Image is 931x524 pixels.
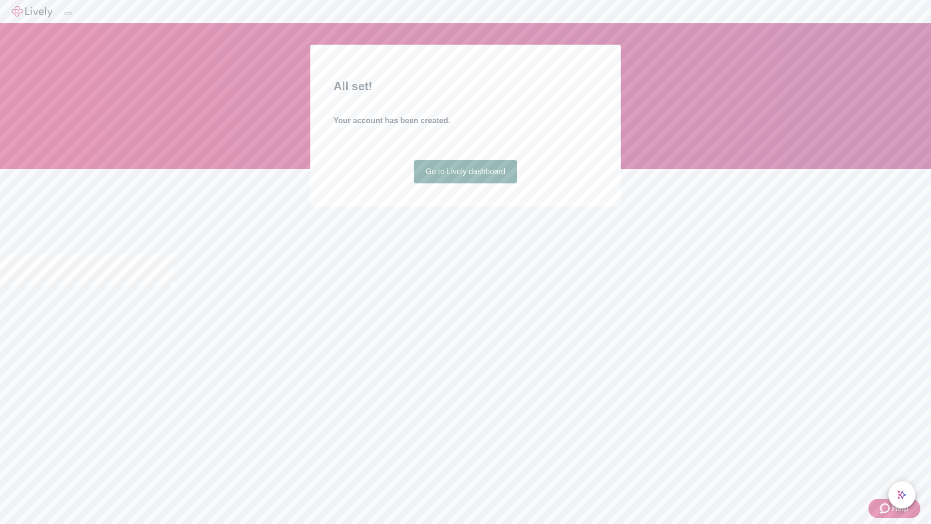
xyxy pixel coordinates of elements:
[892,503,909,514] span: Help
[334,115,597,127] h4: Your account has been created.
[868,499,920,518] button: Zendesk support iconHelp
[64,12,72,15] button: Log out
[12,6,52,17] img: Lively
[897,490,907,500] svg: Lively AI Assistant
[880,503,892,514] svg: Zendesk support icon
[334,78,597,95] h2: All set!
[414,160,517,183] a: Go to Lively dashboard
[888,481,915,508] button: chat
